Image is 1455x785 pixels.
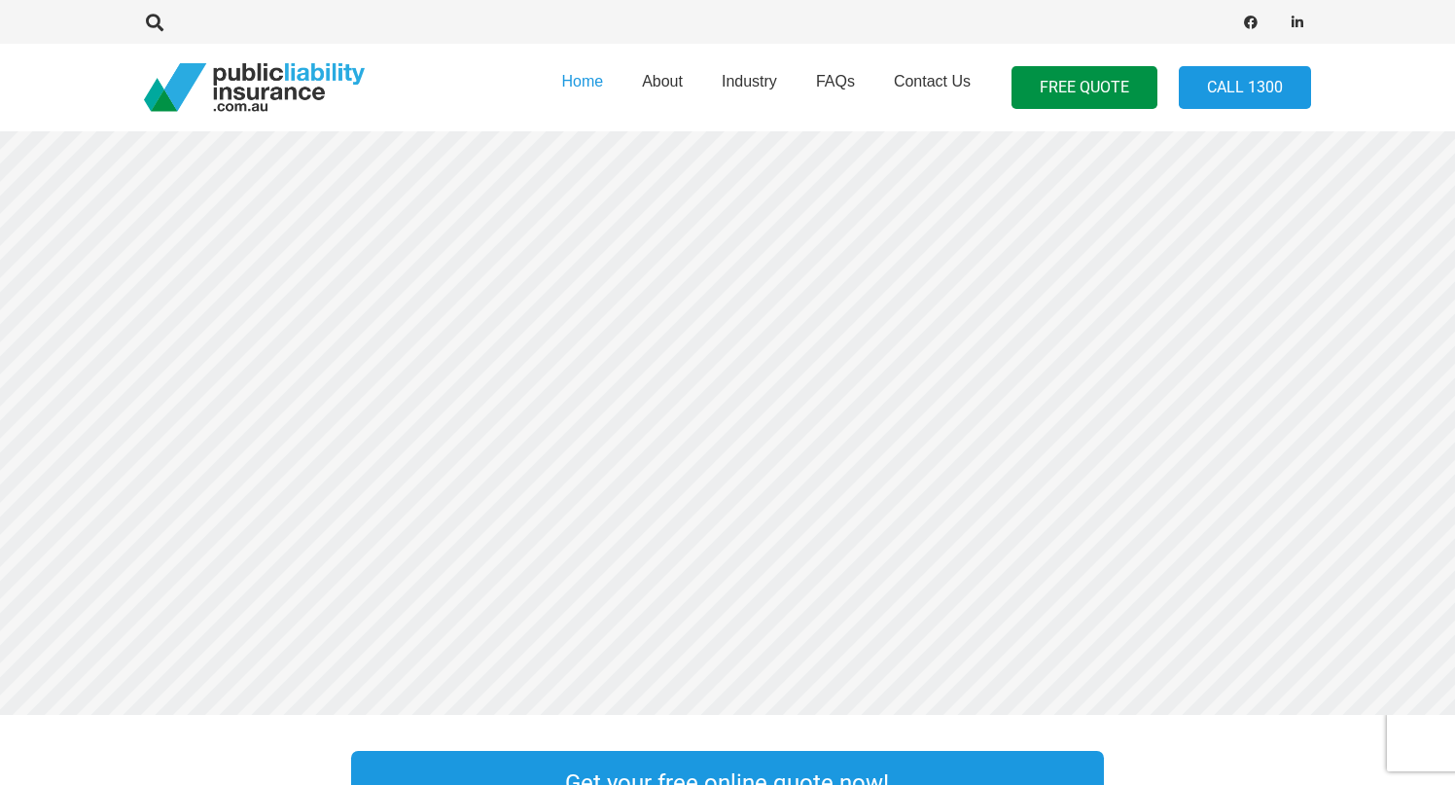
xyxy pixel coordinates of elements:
a: Search [135,14,174,31]
a: FREE QUOTE [1011,66,1157,110]
a: pli_logotransparent [144,63,365,112]
a: Call 1300 [1179,66,1311,110]
span: FAQs [816,73,855,89]
a: Contact Us [874,38,990,137]
a: About [622,38,702,137]
a: Facebook [1237,9,1264,36]
span: Industry [722,73,777,89]
span: Home [561,73,603,89]
a: FAQs [797,38,874,137]
a: Home [542,38,622,137]
span: Contact Us [894,73,971,89]
a: LinkedIn [1284,9,1311,36]
span: About [642,73,683,89]
a: Industry [702,38,797,137]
